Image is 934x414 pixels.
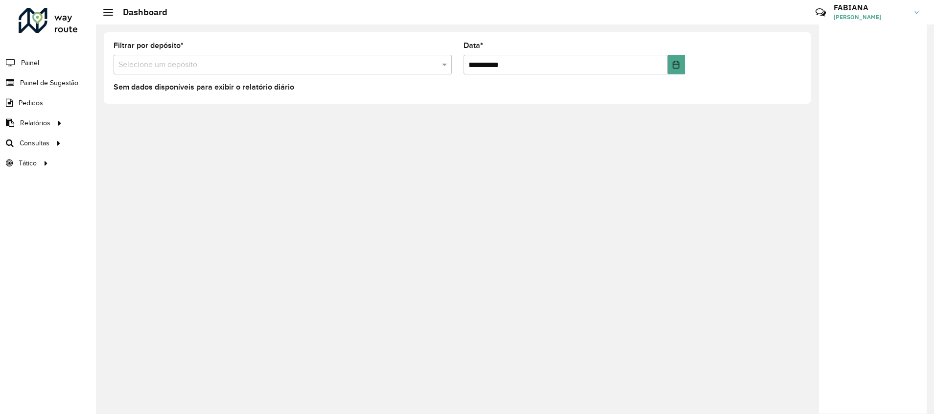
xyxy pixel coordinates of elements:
[114,40,184,51] label: Filtrar por depósito
[19,98,43,108] span: Pedidos
[20,118,50,128] span: Relatórios
[464,40,483,51] label: Data
[114,81,294,93] label: Sem dados disponíveis para exibir o relatório diário
[19,158,37,168] span: Tático
[21,58,39,68] span: Painel
[113,7,167,18] h2: Dashboard
[20,78,78,88] span: Painel de Sugestão
[834,13,907,22] span: [PERSON_NAME]
[20,138,49,148] span: Consultas
[834,3,907,12] h3: FABIANA
[810,2,831,23] a: Contato Rápido
[668,55,685,74] button: Choose Date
